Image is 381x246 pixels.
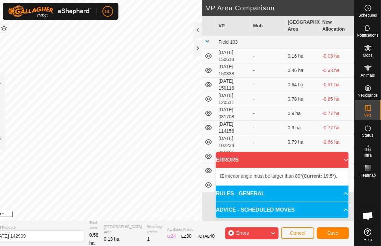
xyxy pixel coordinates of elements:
a: Help [355,226,381,244]
td: 0.16 ha [285,49,320,63]
a: Contact Us [176,212,196,218]
span: 1 [147,236,150,242]
span: Schedules [358,13,377,17]
td: 0.9 ha [285,121,320,135]
div: - [253,96,283,103]
span: Save [327,230,339,236]
div: TOTAL [197,233,215,240]
p-accordion-header: ADVICE - SCHEDULED MOVES [216,202,349,218]
td: -0.77 ha [320,106,354,121]
span: RULES - GENERAL [216,190,265,198]
td: 0.78 ha [285,92,320,106]
th: Mob [251,16,285,36]
p-accordion-header: RULES - GENERAL [216,186,349,202]
span: Help [364,238,372,242]
button: Cancel [281,227,314,239]
span: IZ interior angle must be larger than 80° . [220,173,337,179]
td: [DATE] 081708 [216,106,251,121]
th: New Allocation [320,16,354,36]
span: Available Points [167,227,215,233]
span: Watering Points [147,224,162,235]
span: [GEOGRAPHIC_DATA] Area [104,224,142,235]
b: (Current: 19.5°) [302,173,336,179]
p-accordion-content: ERRORS [216,168,349,185]
td: -0.67 ha [320,149,354,164]
span: 0.13 ha [104,236,119,242]
td: [DATE] 102234 [216,135,251,149]
span: 40 [210,233,215,239]
h2: VP Area Comparison [206,4,354,12]
td: 0.46 ha [285,63,320,78]
span: Notifications [357,33,379,37]
span: Animals [361,73,375,77]
span: Status [362,133,373,137]
td: 0.79 ha [285,135,320,149]
div: - [253,139,283,146]
span: Total Area [89,220,98,231]
td: -0.77 ha [320,121,354,135]
td: -0.51 ha [320,78,354,92]
td: [DATE] 150618 [216,49,251,63]
div: IZ [167,233,176,240]
span: VPs [364,113,371,117]
span: Neckbands [358,93,378,97]
td: -0.33 ha [320,63,354,78]
span: Mobs [363,53,373,57]
a: Privacy Policy [143,212,168,218]
div: - [253,124,283,131]
td: -0.66 ha [320,135,354,149]
span: BL [105,8,110,15]
span: Heatmap [360,173,376,177]
span: 0.58 ha [89,232,98,246]
td: -0.03 ha [320,49,354,63]
div: Open chat [358,206,378,226]
span: Cancel [290,230,306,236]
span: ERRORS [216,156,239,164]
span: 24 [171,233,176,239]
div: EZ [181,233,192,240]
p-accordion-header: ERRORS [216,152,349,168]
td: 0.64 ha [285,78,320,92]
td: [DATE] 150116 [216,78,251,92]
span: Field 103 [219,39,238,45]
div: - [253,81,283,88]
div: - [253,110,283,117]
span: Infra [364,153,372,157]
th: [GEOGRAPHIC_DATA] Area [285,16,320,36]
th: VP [216,16,251,36]
div: - [253,67,283,74]
span: 30 [186,233,192,239]
td: [DATE] 114156 [216,121,251,135]
td: [DATE] 120511 [216,92,251,106]
span: ADVICE - SCHEDULED MOVES [216,206,295,214]
td: [DATE] 180904 [216,149,251,164]
button: Save [317,227,349,239]
img: Gallagher Logo [8,5,91,17]
div: - [253,53,283,60]
td: [DATE] 150338 [216,63,251,78]
span: Errors [236,230,249,236]
td: 0.9 ha [285,106,320,121]
td: -0.65 ha [320,92,354,106]
td: 0.8 ha [285,149,320,164]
